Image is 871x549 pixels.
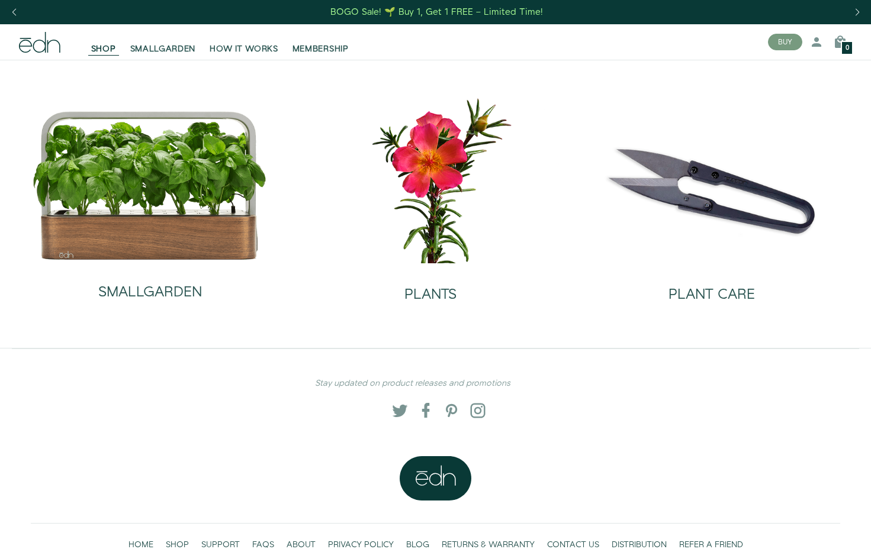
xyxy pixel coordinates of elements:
[668,287,755,302] h2: PLANT CARE
[330,6,543,18] div: BOGO Sale! 🌱 Buy 1, Get 1 FREE – Limited Time!
[203,29,285,55] a: HOW IT WORKS
[84,29,123,55] a: SHOP
[581,263,843,312] a: PLANT CARE
[98,285,202,300] h2: SMALLGARDEN
[293,43,349,55] span: MEMBERSHIP
[210,43,278,55] span: HOW IT WORKS
[91,43,116,55] span: SHOP
[123,29,203,55] a: SMALLGARDEN
[285,29,356,55] a: MEMBERSHIP
[130,43,196,55] span: SMALLGARDEN
[32,261,268,309] a: SMALLGARDEN
[329,3,544,21] a: BOGO Sale! 🌱 Buy 1, Get 1 FREE – Limited Time!
[315,377,510,389] em: Stay updated on product releases and promotions
[768,34,802,50] button: BUY
[404,287,457,302] h2: PLANTS
[300,263,561,312] a: PLANTS
[717,514,859,543] iframe: Opens a widget where you can find more information
[846,45,849,51] span: 0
